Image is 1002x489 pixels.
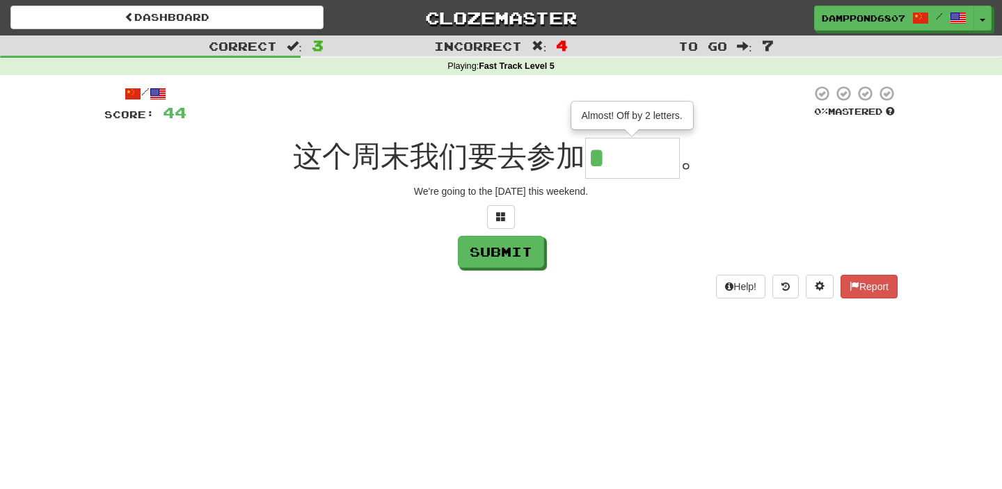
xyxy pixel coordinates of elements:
[487,205,515,229] button: Switch sentence to multiple choice alt+p
[458,236,544,268] button: Submit
[479,61,555,71] strong: Fast Track Level 5
[163,104,186,121] span: 44
[582,110,683,121] span: Almost! Off by 2 letters.
[556,37,568,54] span: 4
[293,140,585,173] span: 这个周末我们要去参加
[678,39,727,53] span: To go
[287,40,302,52] span: :
[10,6,324,29] a: Dashboard
[936,11,943,21] span: /
[814,6,974,31] a: DampPond6807 /
[814,106,828,117] span: 0 %
[104,184,898,198] div: We're going to the [DATE] this weekend.
[737,40,752,52] span: :
[762,37,774,54] span: 7
[822,12,905,24] span: DampPond6807
[104,85,186,102] div: /
[811,106,898,118] div: Mastered
[312,37,324,54] span: 3
[716,275,765,298] button: Help!
[344,6,658,30] a: Clozemaster
[532,40,547,52] span: :
[104,109,154,120] span: Score:
[434,39,522,53] span: Incorrect
[209,39,277,53] span: Correct
[772,275,799,298] button: Round history (alt+y)
[680,140,709,173] span: 。
[841,275,898,298] button: Report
